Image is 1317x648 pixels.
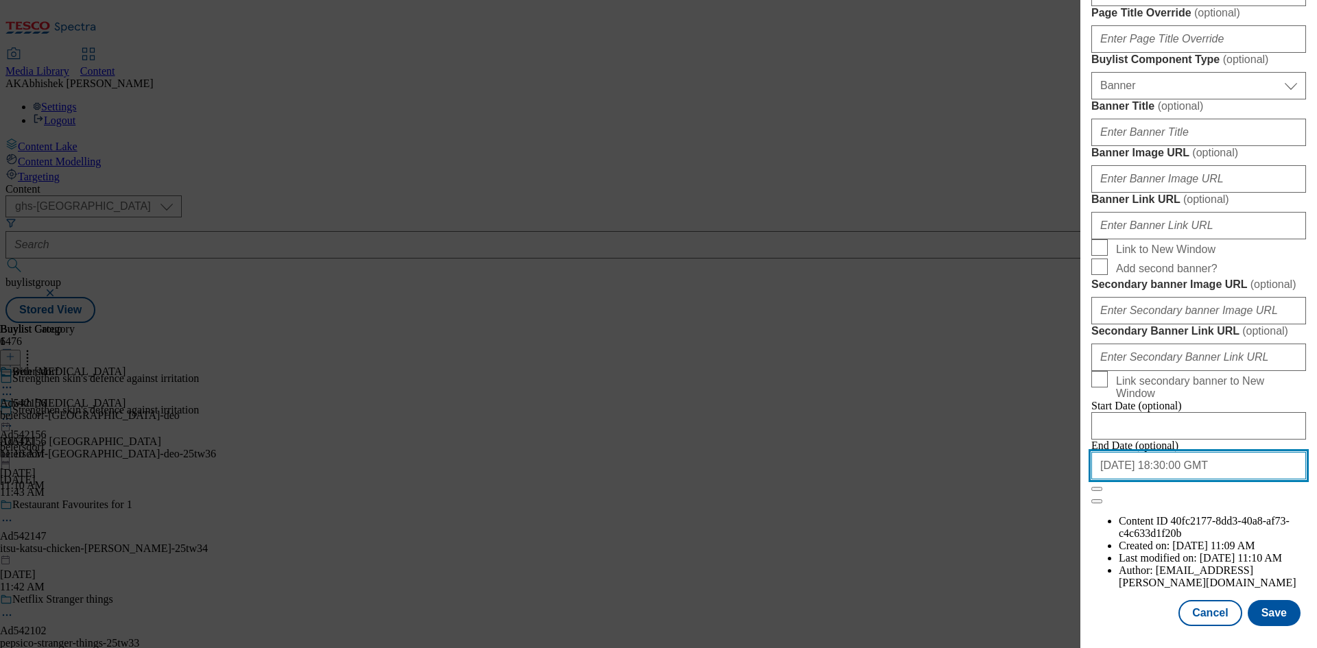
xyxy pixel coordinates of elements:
[1091,278,1306,291] label: Secondary banner Image URL
[1091,412,1306,440] input: Enter Date
[1116,375,1301,400] span: Link secondary banner to New Window
[1091,53,1306,67] label: Buylist Component Type
[1091,344,1306,371] input: Enter Secondary Banner Link URL
[1119,540,1306,552] li: Created on:
[1119,552,1306,564] li: Last modified on:
[1116,263,1218,275] span: Add second banner?
[1183,193,1229,205] span: ( optional )
[1091,193,1306,206] label: Banner Link URL
[1192,147,1238,158] span: ( optional )
[1223,53,1269,65] span: ( optional )
[1119,515,1290,539] span: 40fc2177-8dd3-40a8-af73-c4c633d1f20b
[1119,515,1306,540] li: Content ID
[1116,243,1215,256] span: Link to New Window
[1194,7,1240,19] span: ( optional )
[1158,100,1204,112] span: ( optional )
[1250,278,1296,290] span: ( optional )
[1091,6,1306,20] label: Page Title Override
[1091,487,1102,491] button: Close
[1091,297,1306,324] input: Enter Secondary banner Image URL
[1200,552,1282,564] span: [DATE] 11:10 AM
[1091,440,1178,451] span: End Date (optional)
[1091,165,1306,193] input: Enter Banner Image URL
[1091,212,1306,239] input: Enter Banner Link URL
[1091,99,1306,113] label: Banner Title
[1091,119,1306,146] input: Enter Banner Title
[1091,25,1306,53] input: Enter Page Title Override
[1091,146,1306,160] label: Banner Image URL
[1091,452,1306,479] input: Enter Date
[1178,600,1242,626] button: Cancel
[1248,600,1301,626] button: Save
[1119,564,1296,588] span: [EMAIL_ADDRESS][PERSON_NAME][DOMAIN_NAME]
[1172,540,1255,551] span: [DATE] 11:09 AM
[1242,325,1288,337] span: ( optional )
[1119,564,1306,589] li: Author:
[1091,400,1182,411] span: Start Date (optional)
[1091,324,1306,338] label: Secondary Banner Link URL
